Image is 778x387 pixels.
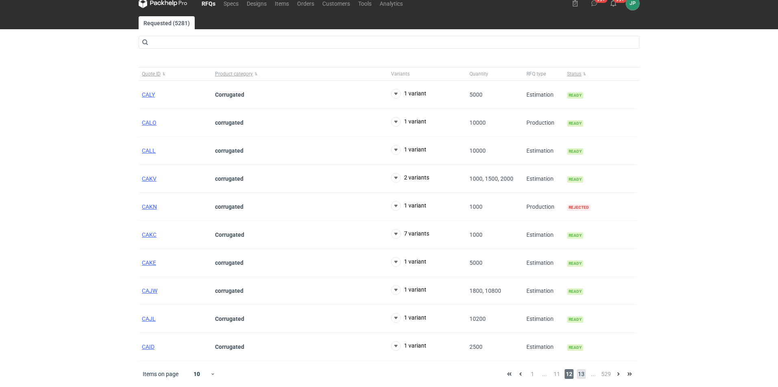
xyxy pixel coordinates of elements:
div: Estimation [523,249,564,277]
button: Product category [212,67,388,80]
strong: corrugated [215,203,243,210]
span: Ready [567,316,583,323]
span: 5000 [469,259,482,266]
button: 1 variant [391,117,426,127]
span: Ready [567,232,583,239]
span: Quantity [469,71,488,77]
span: Quote ID [142,71,161,77]
span: Ready [567,344,583,351]
span: 1800, 10800 [469,288,501,294]
span: Ready [567,260,583,267]
span: Ready [567,288,583,295]
button: 1 variant [391,145,426,155]
div: 10 [184,368,210,380]
span: 10000 [469,119,486,126]
a: CAJW [142,288,157,294]
strong: corrugated [215,259,243,266]
button: 1 variant [391,285,426,295]
span: 5000 [469,91,482,98]
div: Estimation [523,305,564,333]
strong: corrugated [215,147,243,154]
a: CAKC [142,231,156,238]
span: Ready [567,120,583,127]
span: 1000 [469,231,482,238]
span: 11 [552,369,561,379]
strong: corrugated [215,175,243,182]
span: Rejected [567,204,591,211]
span: 1000, 1500, 2000 [469,175,513,182]
div: Estimation [523,165,564,193]
span: Ready [567,176,583,183]
a: CALO [142,119,156,126]
button: 7 variants [391,229,429,239]
strong: Corrugated [215,91,244,98]
strong: Corrugated [215,231,244,238]
button: 1 variant [391,313,426,323]
a: CAKN [142,203,157,210]
div: Production [523,193,564,221]
div: Estimation [523,137,564,165]
span: Variants [391,71,410,77]
span: ... [540,369,549,379]
strong: Corrugated [215,344,244,350]
span: 13 [577,369,586,379]
a: CAKE [142,259,156,266]
strong: corrugated [215,288,243,294]
a: CAID [142,344,154,350]
span: 2500 [469,344,482,350]
span: 10200 [469,316,486,322]
span: RFQ type [526,71,546,77]
a: CAJL [142,316,156,322]
button: 1 variant [391,201,426,211]
a: CAKV [142,175,156,182]
span: 12 [565,369,574,379]
span: ... [589,369,598,379]
span: Items on page [143,370,178,378]
span: 10000 [469,147,486,154]
span: Ready [567,92,583,99]
div: Estimation [523,277,564,305]
div: Production [523,109,564,137]
a: Requested (5281) [139,16,195,29]
span: 1000 [469,203,482,210]
button: 2 variants [391,173,429,183]
strong: corrugated [215,119,243,126]
span: 1 [528,369,537,379]
span: Status [567,71,581,77]
button: 1 variant [391,89,426,99]
span: Ready [567,148,583,155]
span: Product category [215,71,253,77]
button: 1 variant [391,341,426,351]
button: Status [564,67,637,80]
strong: Corrugated [215,316,244,322]
span: 529 [601,369,611,379]
div: Estimation [523,81,564,109]
a: CALL [142,147,156,154]
div: Estimation [523,333,564,361]
button: 1 variant [391,257,426,267]
button: Quote ID [139,67,212,80]
a: CALY [142,91,155,98]
div: Estimation [523,221,564,249]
